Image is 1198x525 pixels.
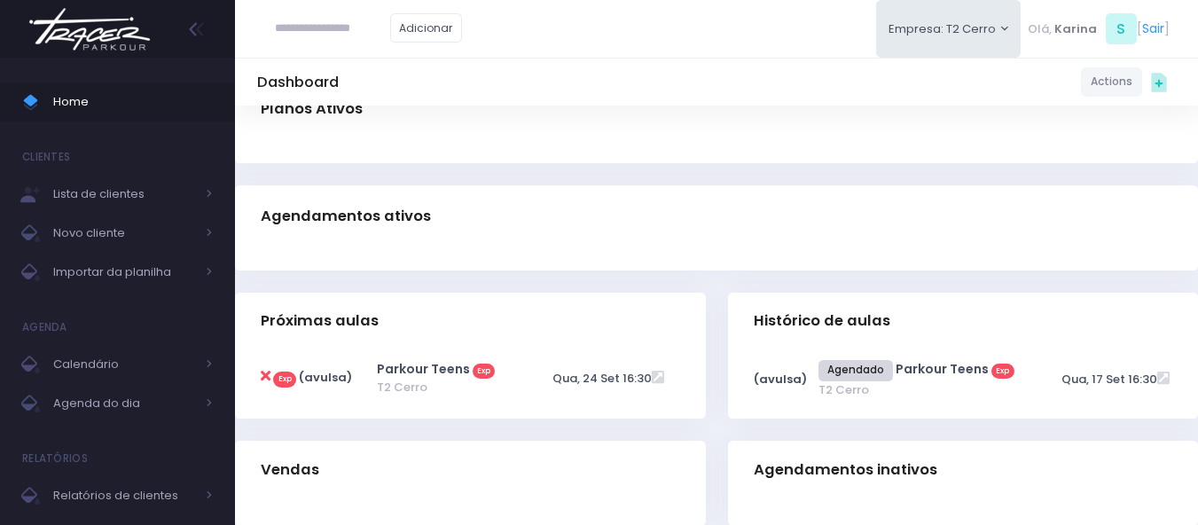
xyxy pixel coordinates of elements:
[1061,371,1157,388] span: Qua, 17 Set 16:30
[377,360,470,378] a: Parkour Teens
[896,360,989,378] a: Parkour Teens
[261,312,379,330] span: Próximas aulas
[991,364,1014,380] span: Exp
[261,191,431,241] h3: Agendamentos ativos
[261,83,363,134] h3: Planos Ativos
[22,310,67,345] h4: Agenda
[53,90,213,114] span: Home
[299,369,352,386] strong: (avulsa)
[390,13,463,43] a: Adicionar
[1028,20,1052,38] span: Olá,
[22,441,88,476] h4: Relatórios
[552,370,652,387] span: Qua, 24 Set 16:30
[377,379,516,396] span: T2 Cerro
[1081,67,1142,97] a: Actions
[273,372,296,388] span: Exp
[473,364,496,380] span: Exp
[53,484,195,507] span: Relatórios de clientes
[1021,9,1176,49] div: [ ]
[261,461,319,479] span: Vendas
[818,381,1025,399] span: T2 Cerro
[1142,20,1164,38] a: Sair
[53,261,195,284] span: Importar da planilha
[53,353,195,376] span: Calendário
[1054,20,1097,38] span: Karina
[1106,13,1137,44] span: S
[754,371,807,388] strong: (avulsa)
[53,222,195,245] span: Novo cliente
[53,183,195,206] span: Lista de clientes
[754,461,937,479] span: Agendamentos inativos
[53,392,195,415] span: Agenda do dia
[257,74,339,91] h5: Dashboard
[754,312,890,330] span: Histórico de aulas
[818,360,893,381] span: Agendado
[22,139,70,175] h4: Clientes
